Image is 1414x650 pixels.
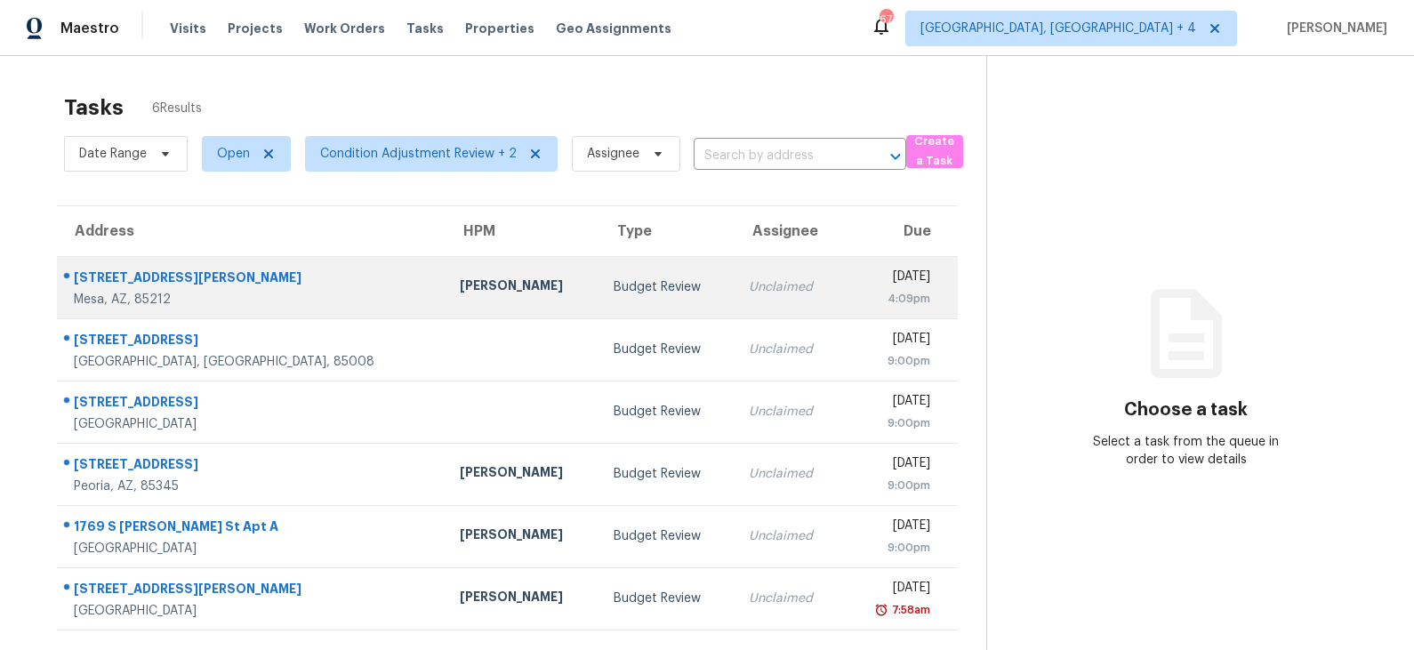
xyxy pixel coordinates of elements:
[857,454,930,477] div: [DATE]
[460,463,585,485] div: [PERSON_NAME]
[587,145,639,163] span: Assignee
[857,268,930,290] div: [DATE]
[749,278,829,296] div: Unclaimed
[694,142,856,170] input: Search by address
[1124,401,1248,419] h3: Choose a task
[857,392,930,414] div: [DATE]
[857,352,930,370] div: 9:00pm
[74,602,431,620] div: [GEOGRAPHIC_DATA]
[883,144,908,169] button: Open
[320,145,517,163] span: Condition Adjustment Review + 2
[79,145,147,163] span: Date Range
[406,22,444,35] span: Tasks
[465,20,534,37] span: Properties
[152,100,202,117] span: 6 Results
[857,517,930,539] div: [DATE]
[228,20,283,37] span: Projects
[857,579,930,601] div: [DATE]
[74,393,431,415] div: [STREET_ADDRESS]
[857,414,930,432] div: 9:00pm
[170,20,206,37] span: Visits
[614,527,720,545] div: Budget Review
[74,415,431,433] div: [GEOGRAPHIC_DATA]
[749,465,829,483] div: Unclaimed
[460,277,585,299] div: [PERSON_NAME]
[857,539,930,557] div: 9:00pm
[74,518,431,540] div: 1769 S [PERSON_NAME] St Apt A
[614,403,720,421] div: Budget Review
[74,291,431,309] div: Mesa, AZ, 85212
[460,588,585,610] div: [PERSON_NAME]
[735,206,843,256] th: Assignee
[304,20,385,37] span: Work Orders
[857,477,930,494] div: 9:00pm
[57,206,446,256] th: Address
[915,132,954,173] span: Create a Task
[1280,20,1387,37] span: [PERSON_NAME]
[60,20,119,37] span: Maestro
[749,590,829,607] div: Unclaimed
[460,526,585,548] div: [PERSON_NAME]
[74,455,431,477] div: [STREET_ADDRESS]
[74,269,431,291] div: [STREET_ADDRESS][PERSON_NAME]
[874,601,888,619] img: Overdue Alarm Icon
[74,331,431,353] div: [STREET_ADDRESS]
[614,278,720,296] div: Budget Review
[749,341,829,358] div: Unclaimed
[614,590,720,607] div: Budget Review
[880,11,892,28] div: 67
[614,341,720,358] div: Budget Review
[749,527,829,545] div: Unclaimed
[74,580,431,602] div: [STREET_ADDRESS][PERSON_NAME]
[599,206,735,256] th: Type
[446,206,599,256] th: HPM
[74,540,431,558] div: [GEOGRAPHIC_DATA]
[556,20,671,37] span: Geo Assignments
[217,145,250,163] span: Open
[857,290,930,308] div: 4:09pm
[614,465,720,483] div: Budget Review
[74,353,431,371] div: [GEOGRAPHIC_DATA], [GEOGRAPHIC_DATA], 85008
[920,20,1196,37] span: [GEOGRAPHIC_DATA], [GEOGRAPHIC_DATA] + 4
[906,135,963,168] button: Create a Task
[857,330,930,352] div: [DATE]
[888,601,930,619] div: 7:58am
[64,99,124,116] h2: Tasks
[1087,433,1286,469] div: Select a task from the queue in order to view details
[749,403,829,421] div: Unclaimed
[843,206,958,256] th: Due
[74,477,431,495] div: Peoria, AZ, 85345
